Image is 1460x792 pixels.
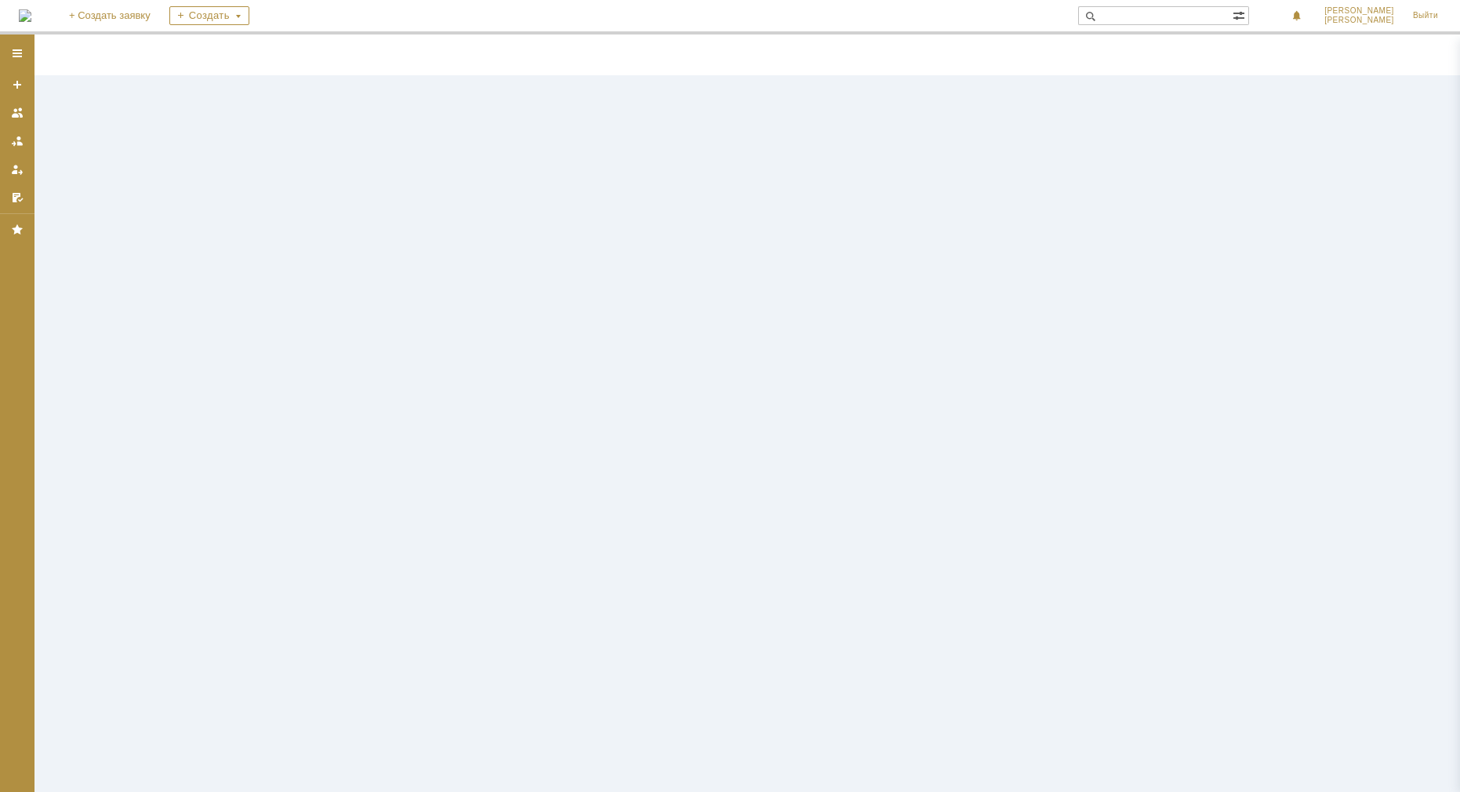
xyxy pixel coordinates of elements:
[19,9,31,22] a: Перейти на домашнюю страницу
[169,6,249,25] div: Создать
[5,157,30,182] a: Мои заявки
[5,100,30,125] a: Заявки на командах
[5,129,30,154] a: Заявки в моей ответственности
[5,72,30,97] a: Создать заявку
[1233,7,1248,22] span: Расширенный поиск
[5,185,30,210] a: Мои согласования
[1324,16,1394,25] span: [PERSON_NAME]
[19,9,31,22] img: logo
[1324,6,1394,16] span: [PERSON_NAME]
